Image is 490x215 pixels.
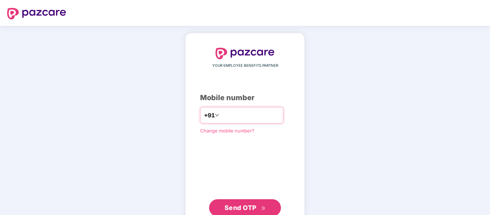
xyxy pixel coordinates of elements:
[216,48,274,59] img: logo
[261,206,266,211] span: double-right
[200,128,254,134] a: Change mobile number?
[204,111,215,120] span: +91
[225,204,256,211] span: Send OTP
[212,63,278,69] span: YOUR EMPLOYEE BENEFITS PARTNER
[7,8,66,19] img: logo
[200,92,290,103] div: Mobile number
[215,113,219,117] span: down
